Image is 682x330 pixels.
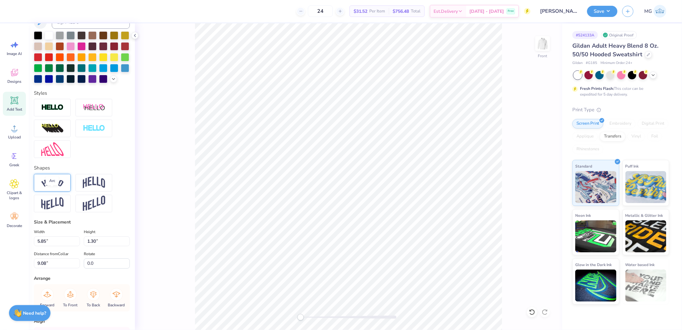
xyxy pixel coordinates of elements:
[572,60,583,66] span: Gildan
[572,42,658,58] span: Gildan Adult Heavy Blend 8 Oz. 50/50 Hooded Sweatshirt
[641,5,669,18] a: MG
[83,177,105,189] img: Arch
[575,171,616,203] img: Standard
[41,123,64,134] img: 3D Illusion
[538,53,547,59] div: Front
[41,142,64,156] img: Free Distort
[34,250,68,258] label: Distance from Collar
[7,79,21,84] span: Designs
[7,51,22,56] span: Image AI
[605,119,636,129] div: Embroidery
[34,275,130,282] div: Arrange
[7,223,22,228] span: Decorate
[63,302,78,308] span: To Front
[536,37,549,50] img: Front
[572,119,603,129] div: Screen Print
[23,310,46,316] strong: Need help?
[587,6,617,17] button: Save
[625,270,667,302] img: Water based Ink
[83,104,105,112] img: Shadow
[572,132,598,141] div: Applique
[586,60,597,66] span: # G185
[575,261,612,268] span: Glow in the Dark Ink
[41,104,64,111] img: Stroke
[575,212,591,219] span: Neon Ink
[644,8,652,15] span: MG
[84,228,95,236] label: Height
[297,314,304,320] div: Accessibility label
[508,9,514,13] span: Free
[434,8,458,15] span: Est. Delivery
[647,132,662,141] div: Foil
[535,5,582,18] input: Untitled Design
[308,5,333,17] input: – –
[354,8,367,15] span: $31.52
[8,135,21,140] span: Upload
[40,302,55,308] span: Forward
[46,176,59,185] div: Arc
[572,145,603,154] div: Rhinestones
[34,164,50,172] label: Shapes
[34,90,47,97] label: Styles
[625,163,639,169] span: Puff Ink
[601,31,637,39] div: Original Proof
[575,163,592,169] span: Standard
[575,220,616,252] img: Neon Ink
[572,106,669,114] div: Print Type
[575,270,616,302] img: Glow in the Dark Ink
[41,178,64,187] img: Arc
[108,302,125,308] span: Backward
[625,212,663,219] span: Metallic & Glitter Ink
[654,5,666,18] img: Michael Galon
[369,8,385,15] span: Per Item
[7,107,22,112] span: Add Text
[10,162,20,168] span: Greek
[469,8,504,15] span: [DATE] - [DATE]
[625,220,667,252] img: Metallic & Glitter Ink
[600,60,632,66] span: Minimum Order: 24 +
[34,228,45,236] label: Width
[83,125,105,132] img: Negative Space
[87,302,100,308] span: To Back
[41,197,64,210] img: Flag
[625,261,655,268] span: Water based Ink
[580,86,614,91] strong: Fresh Prints Flash:
[580,86,659,97] div: This color can be expedited for 5 day delivery.
[638,119,669,129] div: Digital Print
[411,8,420,15] span: Total
[625,171,667,203] img: Puff Ink
[84,250,95,258] label: Rotate
[627,132,645,141] div: Vinyl
[4,190,25,200] span: Clipart & logos
[600,132,625,141] div: Transfers
[34,318,130,325] div: Align
[34,219,130,225] div: Size & Placement
[393,8,409,15] span: $756.48
[572,31,598,39] div: # 524133A
[83,196,105,211] img: Rise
